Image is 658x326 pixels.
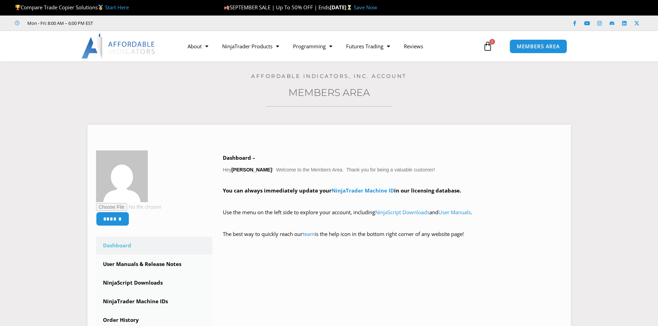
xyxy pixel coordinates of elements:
img: 🏆 [15,5,20,10]
img: 🍂 [224,5,229,10]
div: Hey ! Welcome to the Members Area. Thank you for being a valuable customer! [223,153,562,249]
span: 0 [489,39,495,45]
a: NinjaTrader Machine ID [332,187,394,194]
b: Dashboard – [223,154,255,161]
strong: [PERSON_NAME] [231,167,272,172]
iframe: Customer reviews powered by Trustpilot [103,20,206,27]
p: The best way to quickly reach our is the help icon in the bottom right corner of any website page! [223,229,562,249]
a: Affordable Indicators, Inc. Account [251,73,407,79]
a: Dashboard [96,237,213,255]
img: 189205af67c1793b12bc89e622bb3463338154ea8f1d48792435ff92c24fdf7d [96,150,148,202]
a: User Manuals [438,209,471,216]
nav: Menu [181,38,481,54]
p: Use the menu on the left side to explore your account, including and . [223,208,562,227]
a: team [303,230,315,237]
a: Futures Trading [339,38,397,54]
strong: [DATE] [330,4,354,11]
span: Mon - Fri: 8:00 AM – 6:00 PM EST [26,19,93,27]
img: ⌛ [347,5,352,10]
span: Compare Trade Copier Solutions [15,4,129,11]
img: LogoAI | Affordable Indicators – NinjaTrader [82,34,156,59]
a: Start Here [105,4,129,11]
a: MEMBERS AREA [509,39,567,53]
a: Programming [286,38,339,54]
span: SEPTEMBER SALE | Up To 50% OFF | Ends [224,4,330,11]
a: User Manuals & Release Notes [96,255,213,273]
a: 0 [473,36,503,56]
a: NinjaScript Downloads [96,274,213,292]
a: NinjaTrader Machine IDs [96,293,213,310]
strong: You can always immediately update your in our licensing database. [223,187,461,194]
a: About [181,38,215,54]
a: Members Area [288,87,370,98]
span: MEMBERS AREA [517,44,560,49]
a: NinjaTrader Products [215,38,286,54]
a: Save Now [354,4,377,11]
img: 🥇 [98,5,103,10]
a: NinjaScript Downloads [375,209,429,216]
a: Reviews [397,38,430,54]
